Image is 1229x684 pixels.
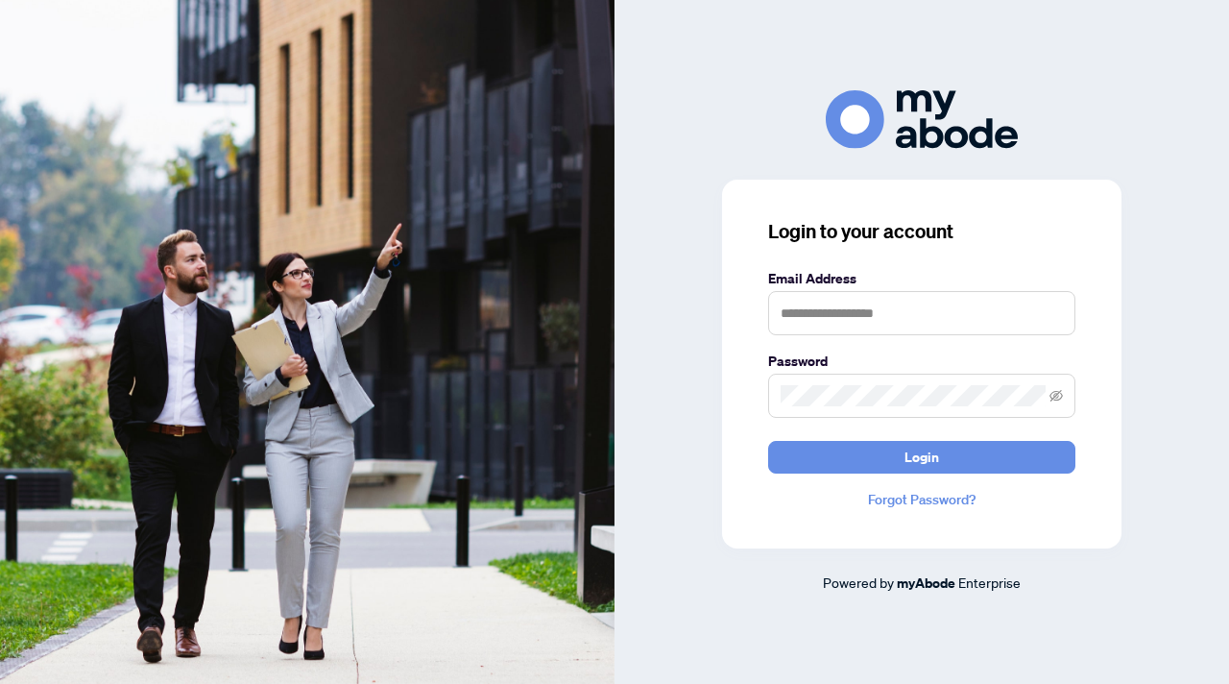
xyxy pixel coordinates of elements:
span: eye-invisible [1049,389,1063,403]
span: Powered by [823,574,894,591]
button: Login [768,441,1075,474]
span: Enterprise [958,574,1021,591]
img: ma-logo [826,90,1018,149]
h3: Login to your account [768,218,1075,245]
a: myAbode [897,573,955,594]
label: Email Address [768,268,1075,289]
a: Forgot Password? [768,489,1075,510]
label: Password [768,351,1075,372]
span: Login [904,442,939,473]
